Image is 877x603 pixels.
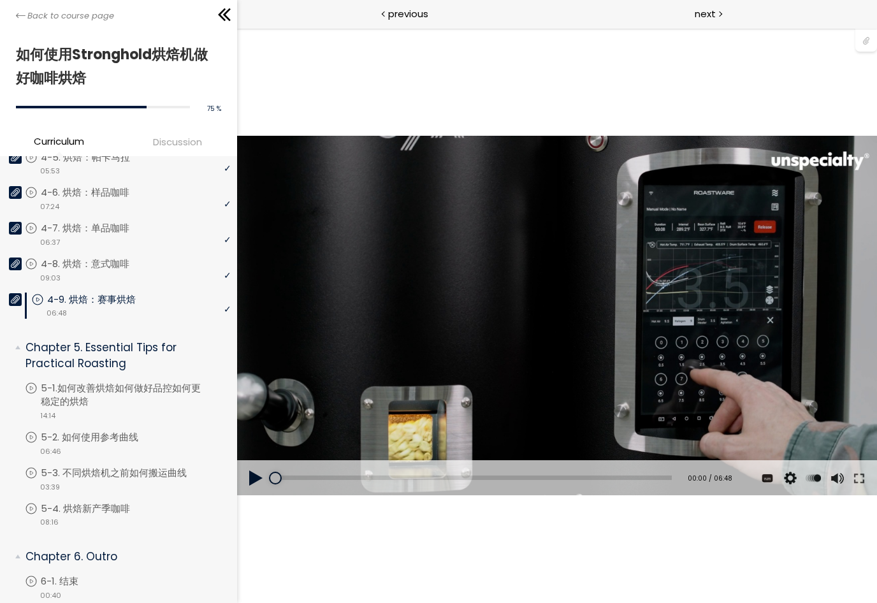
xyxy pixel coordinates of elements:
[41,150,156,164] p: 4-5. 烘焙：帕卡马拉
[25,549,221,565] p: Chapter 6. Outro
[567,432,586,468] button: Play back rate
[446,446,495,456] div: 00:00 / 06:48
[41,257,155,271] p: 4-8. 烘焙：意式咖啡
[27,10,114,22] span: Back to course page
[16,10,114,22] a: Back to course page
[25,340,221,371] p: Chapter 5. Essential Tips for Practical Roasting
[16,43,215,91] h1: 如何使用Stronghold烘焙机做好咖啡烘焙
[41,221,155,235] p: 4-7. 烘焙：单品咖啡
[519,432,542,468] div: See available captions
[34,134,84,149] span: Curriculum
[41,381,231,409] p: 5-1.如何改善烘焙如何做好品控如何更稳定的烘焙
[153,134,202,149] span: Discussion
[40,273,61,284] span: 09:03
[565,432,588,468] div: Change playback rate
[388,6,428,21] span: previous
[40,201,59,212] span: 07:24
[207,104,221,113] span: 75 %
[40,237,60,248] span: 06:37
[695,6,716,21] span: next
[47,293,161,307] p: 4-9. 烘焙：赛事烘焙
[544,432,563,468] button: Video quality
[521,432,540,468] button: Subtitles and Transcript
[590,432,609,468] button: Volume
[40,410,55,421] span: 14:14
[40,166,60,177] span: 05:53
[41,185,155,200] p: 4-6. 烘焙：样品咖啡
[47,308,67,319] span: 06:48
